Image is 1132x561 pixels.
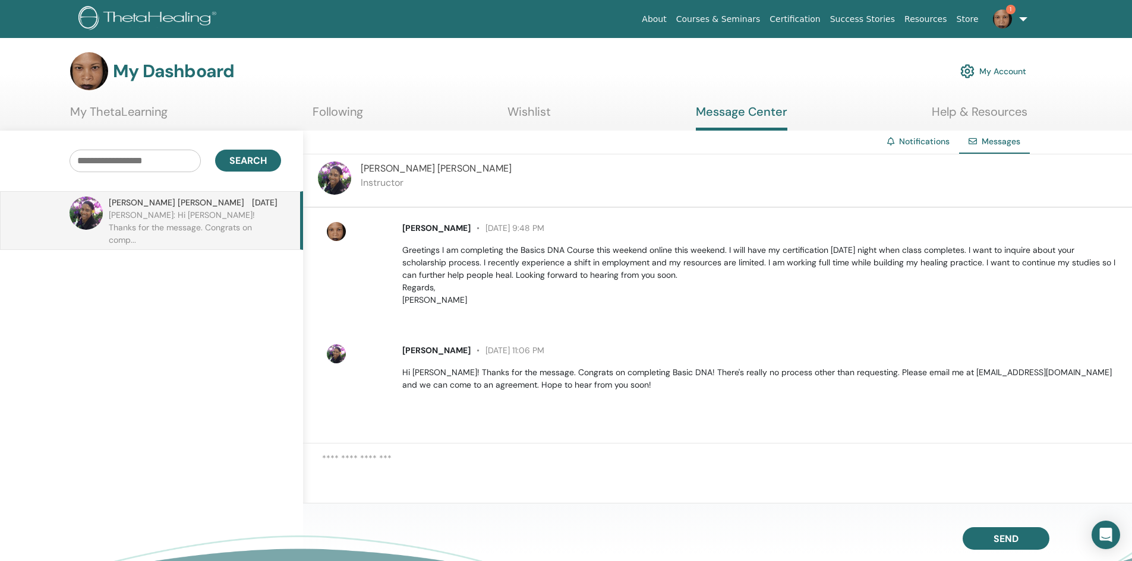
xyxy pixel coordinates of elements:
span: [DATE] 9:48 PM [471,223,544,233]
a: Courses & Seminars [671,8,765,30]
span: [PERSON_NAME] [PERSON_NAME] [361,162,512,175]
a: Wishlist [507,104,551,128]
img: default.jpg [318,161,351,195]
span: Search [229,154,267,167]
a: Message Center [696,104,787,131]
span: Send [994,533,1019,545]
img: default.jpg [70,52,108,90]
span: [PERSON_NAME] [402,223,471,233]
button: Search [215,150,281,172]
img: default.jpg [327,222,346,241]
a: My ThetaLearning [70,104,168,128]
p: [PERSON_NAME]: Hi [PERSON_NAME]! Thanks for the message. Congrats on comp... [109,209,281,245]
span: [PERSON_NAME] [402,345,471,356]
p: Instructor [361,176,512,190]
a: My Account [960,58,1026,84]
span: Messages [982,136,1020,147]
p: Greetings I am completing the Basics DNA Course this weekend online this weekend. I will have my ... [402,244,1118,306]
span: [PERSON_NAME] [PERSON_NAME] [109,196,244,209]
span: [DATE] 11:06 PM [471,345,544,356]
h3: My Dashboard [113,61,234,82]
a: Notifications [899,136,950,147]
a: Help & Resources [932,104,1027,128]
img: logo.png [78,6,220,33]
img: default.jpg [993,9,1012,28]
p: Hi [PERSON_NAME]! Thanks for the message. Congrats on completing Basic DNA! There's really no pro... [402,366,1118,391]
a: Store [952,8,983,30]
a: Certification [765,8,825,30]
a: About [637,8,671,30]
div: Open Intercom Messenger [1092,521,1120,549]
img: cog.svg [960,61,975,81]
img: default.jpg [70,196,103,230]
img: default.jpg [327,344,346,363]
a: Resources [900,8,952,30]
a: Following [313,104,363,128]
span: 1 [1006,5,1016,14]
span: [DATE] [252,196,278,209]
a: Success Stories [825,8,900,30]
button: Send [963,527,1049,550]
